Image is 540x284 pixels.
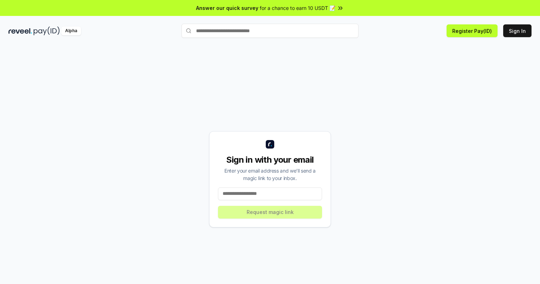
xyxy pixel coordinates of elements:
img: logo_small [266,140,274,149]
button: Register Pay(ID) [447,24,498,37]
span: Answer our quick survey [196,4,258,12]
div: Sign in with your email [218,154,322,166]
button: Sign In [503,24,532,37]
div: Enter your email address and we’ll send a magic link to your inbox. [218,167,322,182]
div: Alpha [61,27,81,35]
span: for a chance to earn 10 USDT 📝 [260,4,335,12]
img: reveel_dark [8,27,32,35]
img: pay_id [34,27,60,35]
